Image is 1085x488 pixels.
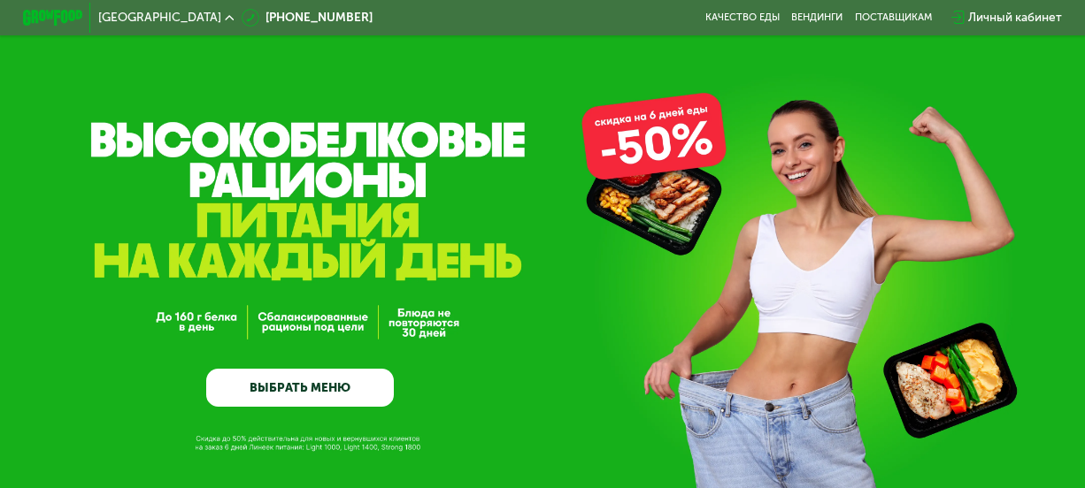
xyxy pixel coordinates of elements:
[98,11,221,24] span: [GEOGRAPHIC_DATA]
[705,11,780,24] a: Качество еды
[791,11,843,24] a: Вендинги
[206,369,394,407] a: ВЫБРАТЬ МЕНЮ
[242,9,373,27] a: [PHONE_NUMBER]
[968,9,1062,27] div: Личный кабинет
[855,11,932,24] div: поставщикам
